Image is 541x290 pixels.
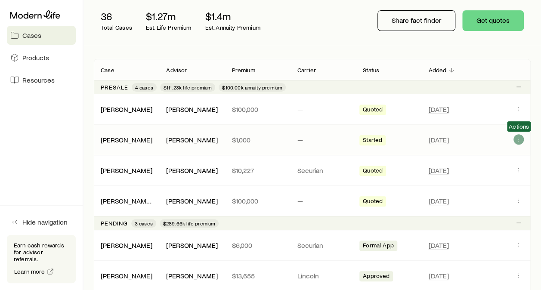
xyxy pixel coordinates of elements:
[22,76,55,84] span: Resources
[135,220,153,227] span: 3 cases
[363,242,394,251] span: Formal App
[392,16,441,25] p: Share fact finder
[101,24,132,31] p: Total Cases
[232,197,284,205] p: $100,000
[7,48,76,67] a: Products
[166,105,218,114] div: [PERSON_NAME]
[7,26,76,45] a: Cases
[232,105,284,114] p: $100,000
[232,241,284,250] p: $6,000
[297,197,349,205] p: —
[297,271,349,280] p: Lincoln
[232,271,284,280] p: $13,655
[428,271,448,280] span: [DATE]
[101,166,152,175] div: [PERSON_NAME]
[101,136,152,145] div: [PERSON_NAME]
[146,24,192,31] p: Est. Life Premium
[166,136,218,145] div: [PERSON_NAME]
[101,241,152,249] a: [PERSON_NAME]
[428,241,448,250] span: [DATE]
[363,167,383,176] span: Quoted
[7,235,76,283] div: Earn cash rewards for advisor referrals.Learn more
[7,213,76,231] button: Hide navigation
[166,271,218,281] div: [PERSON_NAME]
[22,218,68,226] span: Hide navigation
[22,53,49,62] span: Products
[166,67,187,74] p: Advisor
[232,136,284,144] p: $1,000
[166,241,218,250] div: [PERSON_NAME]
[428,67,446,74] p: Added
[22,31,41,40] span: Cases
[297,67,316,74] p: Carrier
[363,67,379,74] p: Status
[101,197,152,206] div: [PERSON_NAME] and [PERSON_NAME]
[222,84,282,91] span: $100.00k annuity premium
[232,166,284,175] p: $10,227
[205,24,260,31] p: Est. Annuity Premium
[428,136,448,144] span: [DATE]
[146,10,192,22] p: $1.27m
[297,241,349,250] p: Securian
[377,10,455,31] button: Share fact finder
[101,67,114,74] p: Case
[232,67,255,74] p: Premium
[101,105,152,114] div: [PERSON_NAME]
[101,136,152,144] a: [PERSON_NAME]
[428,105,448,114] span: [DATE]
[101,220,128,227] p: Pending
[166,197,218,206] div: [PERSON_NAME]
[297,105,349,114] p: —
[428,197,448,205] span: [DATE]
[101,166,152,174] a: [PERSON_NAME]
[101,84,128,91] p: Presale
[101,10,132,22] p: 36
[14,268,45,275] span: Learn more
[205,10,260,22] p: $1.4m
[363,272,390,281] span: Approved
[163,220,215,227] span: $289.66k life premium
[297,136,349,144] p: —
[101,197,219,205] a: [PERSON_NAME] and [PERSON_NAME]
[363,106,383,115] span: Quoted
[101,241,152,250] div: [PERSON_NAME]
[7,71,76,89] a: Resources
[164,84,212,91] span: $111.23k life premium
[297,166,349,175] p: Securian
[135,84,153,91] span: 4 cases
[428,166,448,175] span: [DATE]
[363,136,382,145] span: Started
[166,166,218,175] div: [PERSON_NAME]
[101,105,152,113] a: [PERSON_NAME]
[363,197,383,207] span: Quoted
[462,10,524,31] button: Get quotes
[14,242,69,262] p: Earn cash rewards for advisor referrals.
[101,271,152,280] a: [PERSON_NAME]
[509,123,529,130] span: Actions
